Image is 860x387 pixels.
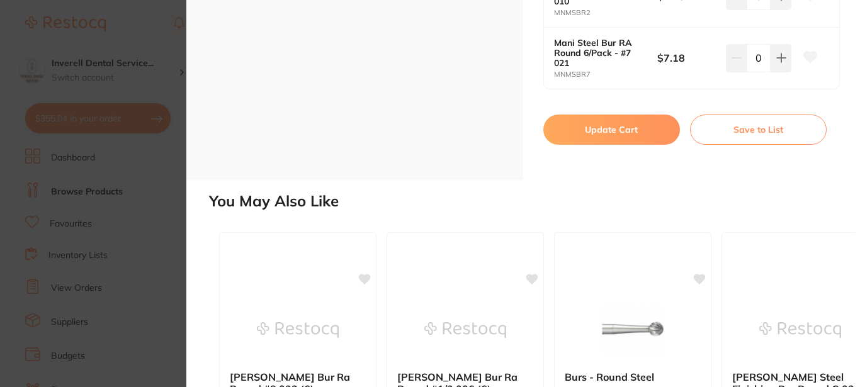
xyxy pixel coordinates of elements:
small: MNMSBR7 [554,70,657,79]
b: Mani Steel Bur RA Round 6/Pack - #7 021 [554,38,647,68]
img: Thomas Steel Bur Ra Round #8 023 (6) [257,298,339,361]
button: Save to List [690,115,827,145]
img: Thomas Steel Bur Ra Round #1/2 006 (6) [424,298,506,361]
img: Alston Steel Finishing Bur Round G 023 Ra (6) [759,298,841,361]
h2: You May Also Like [209,193,855,210]
img: Burs - Round Steel [592,298,674,361]
small: MNMSBR2 [554,9,657,17]
b: Burs - Round Steel [565,371,701,383]
button: Update Cart [543,115,680,145]
b: $7.18 [657,51,719,65]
